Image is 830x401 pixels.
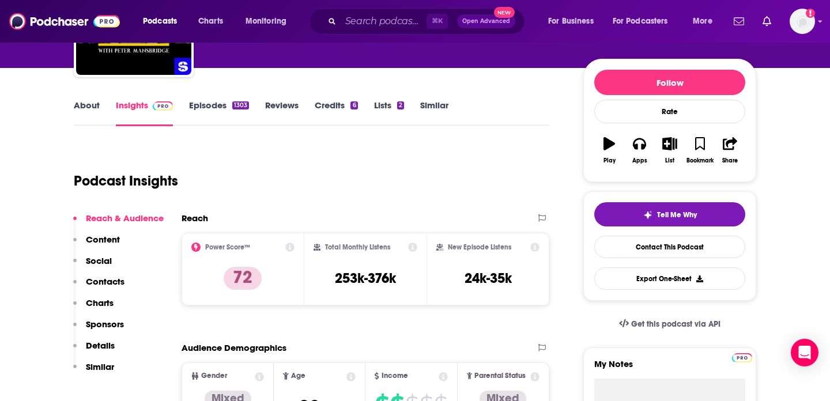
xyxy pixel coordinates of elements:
button: Open AdvancedNew [457,14,515,28]
p: Content [86,234,120,245]
p: Details [86,340,115,351]
button: Details [73,340,115,361]
p: 72 [224,267,262,290]
div: Search podcasts, credits, & more... [320,8,536,35]
a: Episodes1303 [189,100,249,126]
span: Podcasts [143,13,177,29]
a: Pro website [732,351,752,362]
span: Age [291,372,305,380]
button: Social [73,255,112,277]
a: Show notifications dropdown [758,12,776,31]
p: Social [86,255,112,266]
h3: 24k-35k [465,270,512,287]
svg: Add a profile image [806,9,815,18]
a: Show notifications dropdown [729,12,749,31]
button: Sponsors [73,319,124,340]
img: Podchaser Pro [153,101,173,111]
h1: Podcast Insights [74,172,178,190]
a: About [74,100,100,126]
a: Contact This Podcast [594,236,745,258]
a: Get this podcast via API [610,310,730,338]
span: Open Advanced [462,18,510,24]
div: Bookmark [686,157,714,164]
button: Similar [73,361,114,383]
button: open menu [237,12,301,31]
button: List [655,130,685,171]
button: open menu [605,12,685,31]
div: 1303 [232,101,249,109]
span: Charts [198,13,223,29]
span: For Business [548,13,594,29]
button: tell me why sparkleTell Me Why [594,202,745,226]
button: Charts [73,297,114,319]
span: Logged in as zeke_lerner [790,9,815,34]
button: open menu [540,12,608,31]
img: Podchaser Pro [732,353,752,362]
h2: Reach [182,213,208,224]
img: User Profile [790,9,815,34]
span: Tell Me Why [657,210,697,220]
button: Content [73,234,120,255]
button: Play [594,130,624,171]
div: Apps [632,157,647,164]
div: 2 [397,101,404,109]
button: Export One-Sheet [594,267,745,290]
p: Contacts [86,276,124,287]
span: Income [382,372,408,380]
span: For Podcasters [613,13,668,29]
button: Bookmark [685,130,715,171]
a: Reviews [265,100,299,126]
h2: Audience Demographics [182,342,286,353]
p: Reach & Audience [86,213,164,224]
button: Share [715,130,745,171]
span: New [494,7,515,18]
h2: Power Score™ [205,243,250,251]
input: Search podcasts, credits, & more... [341,12,427,31]
label: My Notes [594,358,745,379]
span: Monitoring [246,13,286,29]
div: Share [722,157,738,164]
a: Similar [420,100,448,126]
h2: Total Monthly Listens [325,243,390,251]
span: Gender [201,372,227,380]
h3: 253k-376k [335,270,396,287]
button: open menu [135,12,192,31]
div: Open Intercom Messenger [791,339,818,366]
button: Show profile menu [790,9,815,34]
span: Parental Status [474,372,526,380]
p: Charts [86,297,114,308]
span: ⌘ K [427,14,448,29]
a: Lists2 [374,100,404,126]
img: Podchaser - Follow, Share and Rate Podcasts [9,10,120,32]
span: Get this podcast via API [631,319,720,329]
div: Rate [594,100,745,123]
img: tell me why sparkle [643,210,652,220]
div: List [665,157,674,164]
span: More [693,13,712,29]
button: Apps [624,130,654,171]
button: Contacts [73,276,124,297]
a: InsightsPodchaser Pro [116,100,173,126]
button: open menu [685,12,727,31]
div: 6 [350,101,357,109]
p: Similar [86,361,114,372]
a: Charts [191,12,230,31]
a: Credits6 [315,100,357,126]
button: Follow [594,70,745,95]
button: Reach & Audience [73,213,164,234]
p: Sponsors [86,319,124,330]
h2: New Episode Listens [448,243,511,251]
div: Play [603,157,616,164]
